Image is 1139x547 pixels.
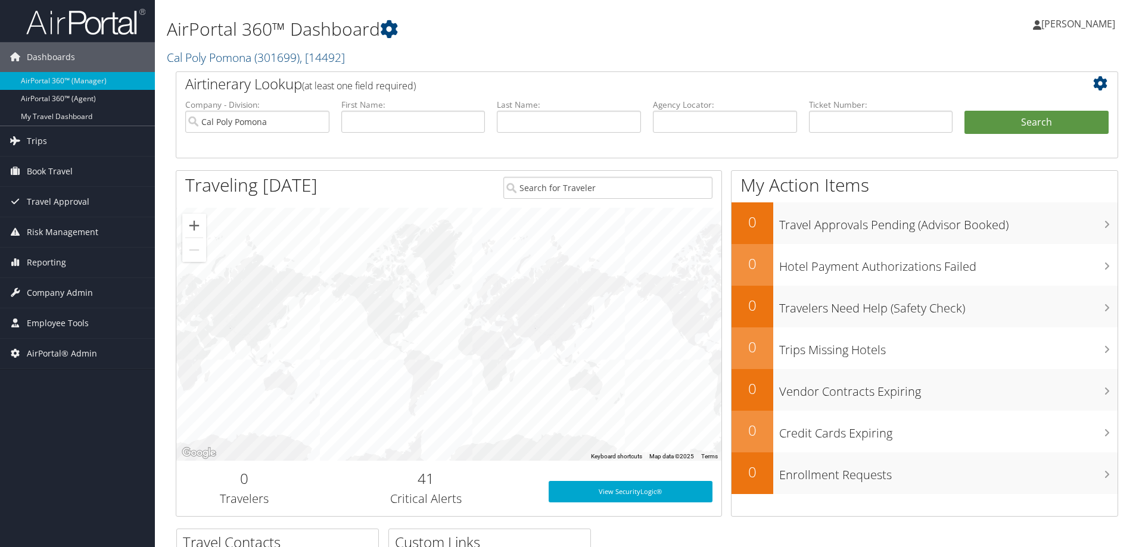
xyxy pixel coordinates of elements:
a: 0Hotel Payment Authorizations Failed [732,244,1118,286]
label: Last Name: [497,99,641,111]
h3: Trips Missing Hotels [779,336,1118,358]
span: Map data ©2025 [649,453,694,460]
label: First Name: [341,99,486,111]
button: Keyboard shortcuts [591,452,642,461]
img: airportal-logo.png [26,8,145,36]
span: Reporting [27,248,66,277]
h1: AirPortal 360™ Dashboard [167,17,807,42]
h2: 0 [732,379,773,399]
span: ( 301699 ) [254,49,300,65]
a: Cal Poly Pomona [167,49,345,65]
h1: Traveling [DATE] [185,173,318,198]
h3: Critical Alerts [322,490,531,507]
h2: 0 [185,468,304,489]
label: Agency Locator: [653,99,797,111]
h3: Hotel Payment Authorizations Failed [779,252,1118,275]
h3: Vendor Contracts Expiring [779,377,1118,400]
a: 0Travel Approvals Pending (Advisor Booked) [732,202,1118,244]
button: Search [964,111,1109,135]
h1: My Action Items [732,173,1118,198]
a: 0Vendor Contracts Expiring [732,369,1118,411]
a: 0Travelers Need Help (Safety Check) [732,286,1118,327]
a: 0Trips Missing Hotels [732,327,1118,369]
label: Ticket Number: [809,99,953,111]
button: Zoom in [182,214,206,237]
h2: 0 [732,295,773,315]
h3: Travel Approvals Pending (Advisor Booked) [779,211,1118,233]
a: 0Enrollment Requests [732,452,1118,494]
input: Search for Traveler [503,177,712,199]
h3: Travelers Need Help (Safety Check) [779,294,1118,317]
span: Company Admin [27,278,93,308]
span: Employee Tools [27,308,89,338]
a: View SecurityLogic® [549,481,712,502]
span: Risk Management [27,217,98,247]
h3: Travelers [185,490,304,507]
a: [PERSON_NAME] [1033,6,1127,42]
a: 0Credit Cards Expiring [732,411,1118,452]
span: [PERSON_NAME] [1041,17,1115,30]
span: , [ 14492 ] [300,49,345,65]
label: Company - Division: [185,99,329,111]
h3: Enrollment Requests [779,461,1118,483]
img: Google [179,445,219,461]
h2: 0 [732,337,773,357]
button: Zoom out [182,238,206,262]
h2: 0 [732,212,773,232]
span: AirPortal® Admin [27,339,97,368]
h2: 0 [732,462,773,482]
h3: Credit Cards Expiring [779,419,1118,442]
a: Open this area in Google Maps (opens a new window) [179,445,219,461]
h2: 41 [322,468,531,489]
span: Book Travel [27,157,73,186]
span: Dashboards [27,42,75,72]
span: Travel Approval [27,187,89,217]
h2: 0 [732,254,773,274]
h2: Airtinerary Lookup [185,74,1030,94]
span: (at least one field required) [302,79,416,92]
h2: 0 [732,420,773,440]
a: Terms (opens in new tab) [701,453,718,460]
span: Trips [27,126,47,156]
